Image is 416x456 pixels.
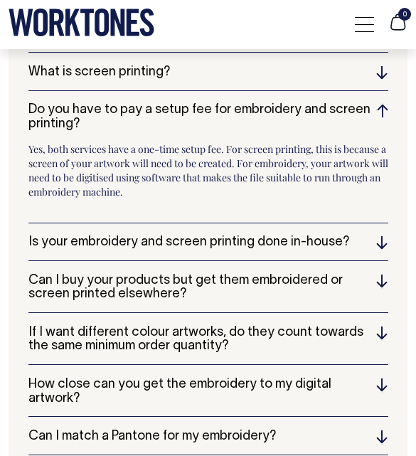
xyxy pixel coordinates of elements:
[28,65,388,80] h5: What is screen printing?
[398,8,411,21] span: 0
[388,23,407,33] a: 0
[28,274,388,302] h5: Can I buy your products but get them embroidered or screen printed elsewhere?
[28,103,388,132] h5: Do you have to pay a setup fee for embroidery and screen printing?
[28,235,388,250] h5: Is your embroidery and screen printing done in-house?
[28,430,388,444] h5: Can I match a Pantone for my embroidery?
[28,142,388,212] p: Yes, both services have a one-time setup fee. For screen printing, this is because a screen of yo...
[28,378,388,406] h5: How close can you get the embroidery to my digital artwork?
[28,326,388,354] h5: If I want different colour artworks, do they count towards the same minimum order quantity?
